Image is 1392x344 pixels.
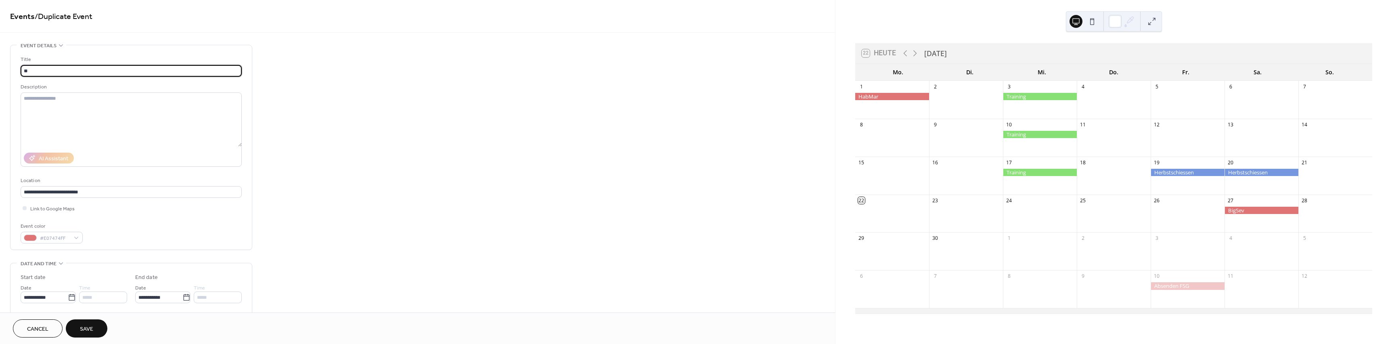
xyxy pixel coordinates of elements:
[1080,121,1086,128] div: 11
[858,159,865,166] div: 15
[135,273,158,282] div: End date
[40,234,70,243] span: #E07474FF
[1080,273,1086,280] div: 9
[1006,64,1078,80] div: Mi.
[1006,121,1013,128] div: 10
[1078,64,1150,80] div: Do.
[21,55,240,64] div: Title
[1080,83,1086,90] div: 4
[932,197,939,204] div: 23
[1153,273,1160,280] div: 10
[858,83,865,90] div: 1
[21,260,57,268] span: Date and time
[1301,235,1308,242] div: 5
[1151,169,1225,176] div: Herbstschiessen
[1006,159,1013,166] div: 17
[924,48,947,59] div: [DATE]
[13,319,63,338] button: Cancel
[1225,169,1298,176] div: Herbstschiessen
[1151,282,1225,289] div: Absenden FSG
[1150,64,1222,80] div: Fr.
[1006,83,1013,90] div: 3
[21,222,81,231] div: Event color
[934,64,1006,80] div: Di.
[862,64,934,80] div: Mo.
[35,9,92,25] span: / Duplicate Event
[66,319,107,338] button: Save
[1227,83,1234,90] div: 6
[1153,83,1160,90] div: 5
[1153,121,1160,128] div: 12
[932,83,939,90] div: 2
[858,273,865,280] div: 6
[932,121,939,128] div: 9
[1301,121,1308,128] div: 14
[80,325,93,334] span: Save
[21,176,240,185] div: Location
[1080,235,1086,242] div: 2
[855,93,929,100] div: HabMar
[1301,159,1308,166] div: 21
[1301,273,1308,280] div: 12
[1153,159,1160,166] div: 19
[1080,159,1086,166] div: 18
[1294,64,1366,80] div: So.
[1006,235,1013,242] div: 1
[21,273,46,282] div: Start date
[1301,197,1308,204] div: 28
[79,284,90,292] span: Time
[1003,131,1077,138] div: Training
[1080,197,1086,204] div: 25
[1153,235,1160,242] div: 3
[21,83,240,91] div: Description
[27,325,48,334] span: Cancel
[1222,64,1294,80] div: Sa.
[10,9,35,25] a: Events
[1301,83,1308,90] div: 7
[1006,273,1013,280] div: 8
[1227,121,1234,128] div: 13
[1227,159,1234,166] div: 20
[858,235,865,242] div: 29
[194,284,205,292] span: Time
[135,284,146,292] span: Date
[932,159,939,166] div: 16
[21,42,57,50] span: Event details
[30,205,75,213] span: Link to Google Maps
[1227,273,1234,280] div: 11
[932,273,939,280] div: 7
[932,235,939,242] div: 30
[21,284,31,292] span: Date
[1227,235,1234,242] div: 4
[1153,197,1160,204] div: 26
[1225,207,1298,214] div: BigSev
[858,121,865,128] div: 8
[858,197,865,204] div: 22
[1006,197,1013,204] div: 24
[1227,197,1234,204] div: 27
[1003,93,1077,100] div: Training
[1003,169,1077,176] div: Training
